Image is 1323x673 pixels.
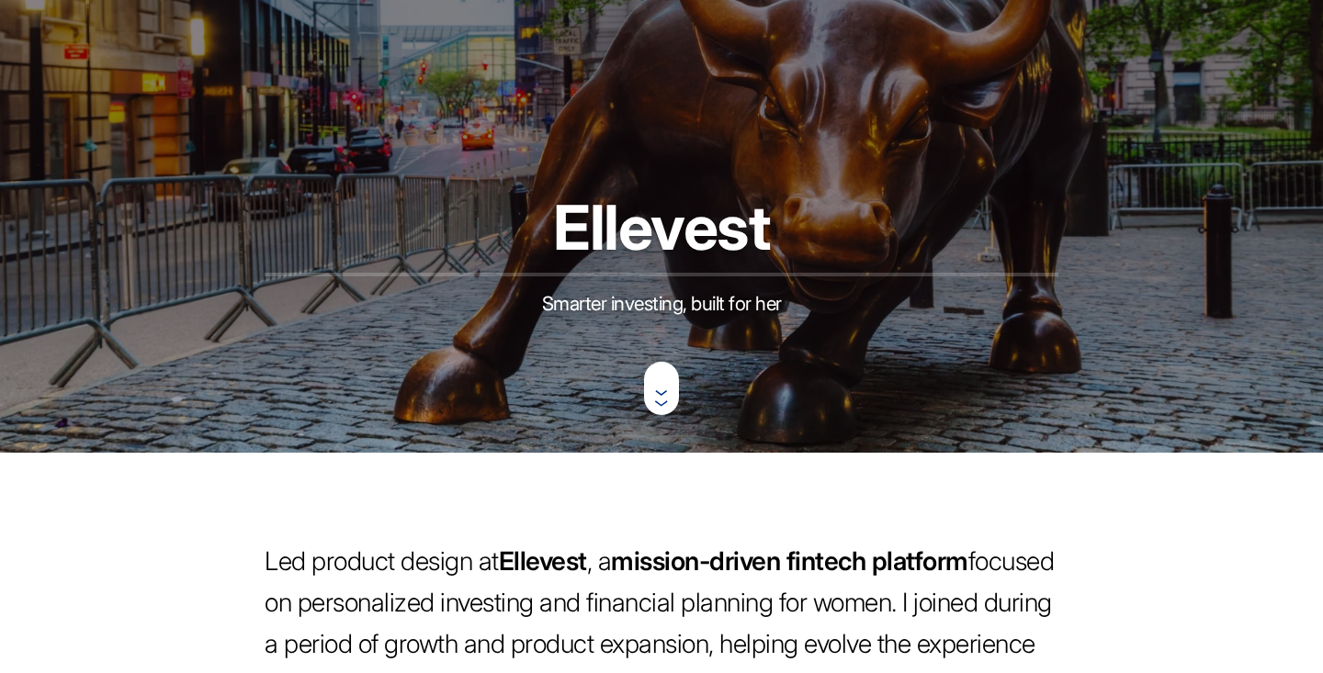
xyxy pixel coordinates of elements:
[265,193,1058,273] h1: Ellevest
[265,273,1058,342] p: Smarter investing, built for her
[643,361,680,416] svg: class="arrow" points="26.04 33.14 25.17 31.97 19.75 36 14.34 31.97 13.46 33.14 19.75 37.90" >
[499,545,587,577] span: Ellevest
[611,545,968,577] span: mission-driven fintech platform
